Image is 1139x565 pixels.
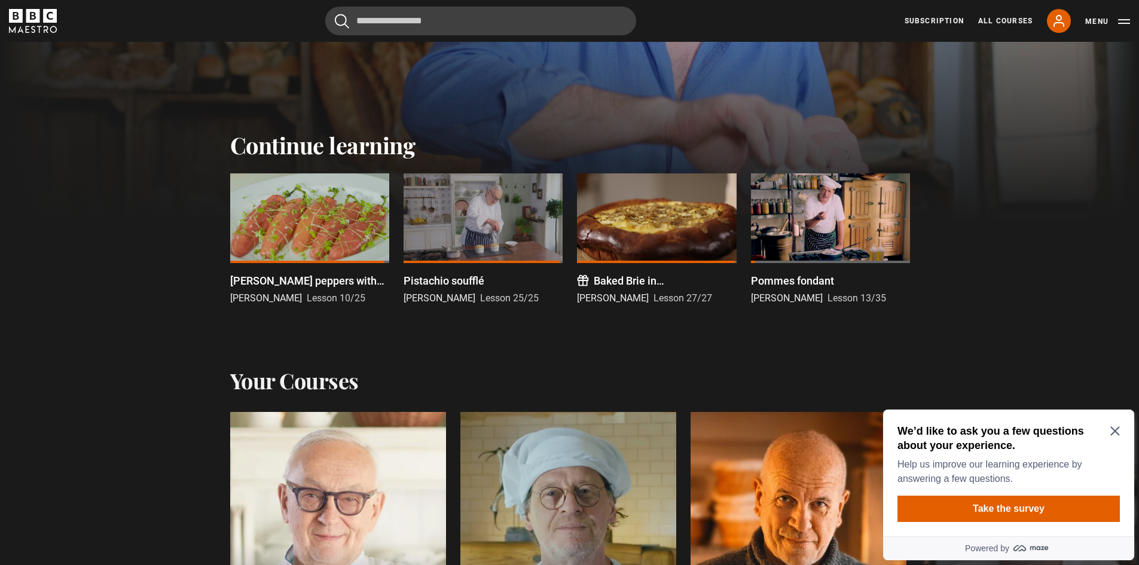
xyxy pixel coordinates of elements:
p: [PERSON_NAME] peppers with piperade stuffing [230,273,389,289]
p: Help us improve our learning experience by answering a few questions. [19,53,237,81]
button: Close Maze Prompt [232,22,242,31]
button: Submit the search query [335,14,349,29]
a: All Courses [978,16,1033,26]
button: Toggle navigation [1085,16,1130,28]
svg: BBC Maestro [9,9,57,33]
span: [PERSON_NAME] [230,292,302,304]
span: Lesson 10/25 [307,292,365,304]
button: Take the survey [19,91,242,117]
span: [PERSON_NAME] [751,292,823,304]
div: Optional study invitation [5,5,256,155]
input: Search [325,7,636,35]
h2: Your Courses [230,368,359,393]
a: [PERSON_NAME] peppers with piperade stuffing [PERSON_NAME] Lesson 10/25 [230,173,389,306]
span: [PERSON_NAME] [404,292,475,304]
p: Pistachio soufflé [404,273,484,289]
p: Baked Brie in [GEOGRAPHIC_DATA] [594,273,736,289]
span: Lesson 13/35 [827,292,886,304]
a: Subscription [905,16,964,26]
a: Pommes fondant [PERSON_NAME] Lesson 13/35 [751,173,910,306]
span: Lesson 27/27 [654,292,712,304]
a: Pistachio soufflé [PERSON_NAME] Lesson 25/25 [404,173,563,306]
h2: We’d like to ask you a few questions about your experience. [19,19,237,48]
h2: Continue learning [230,132,909,159]
span: Lesson 25/25 [480,292,539,304]
span: [PERSON_NAME] [577,292,649,304]
a: Baked Brie in [GEOGRAPHIC_DATA] [PERSON_NAME] Lesson 27/27 [577,173,736,306]
p: Pommes fondant [751,273,834,289]
a: Powered by maze [5,132,256,155]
